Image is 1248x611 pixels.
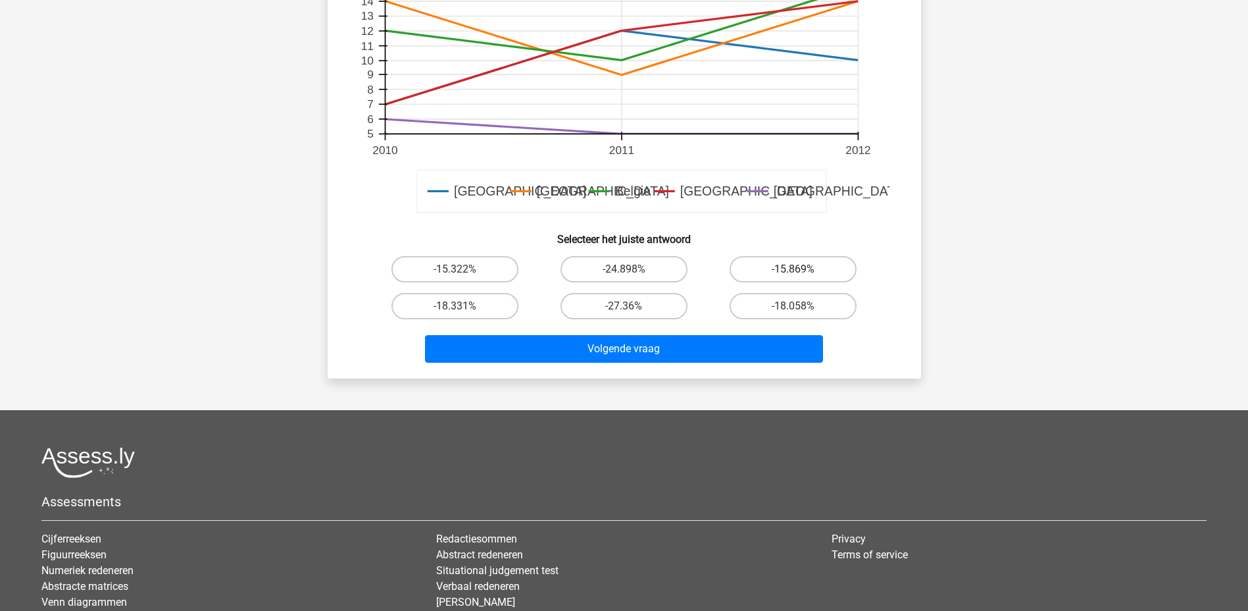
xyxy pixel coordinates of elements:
[609,144,634,157] text: 2011
[832,533,866,545] a: Privacy
[41,533,101,545] a: Cijferreeksen
[730,256,857,282] label: -15.869%
[41,447,135,478] img: Assessly logo
[561,256,687,282] label: -24.898%
[41,564,134,577] a: Numeriek redeneren
[361,24,373,38] text: 12
[41,548,107,561] a: Figuurreeksen
[367,68,374,81] text: 9
[436,596,515,608] a: [PERSON_NAME]
[391,293,518,319] label: -18.331%
[436,548,523,561] a: Abstract redeneren
[361,54,373,67] text: 10
[436,533,517,545] a: Redactiesommen
[367,97,374,111] text: 7
[773,184,905,199] text: [GEOGRAPHIC_DATA]
[436,564,559,577] a: Situational judgement test
[361,40,373,53] text: 11
[367,128,374,141] text: 5
[832,548,908,561] a: Terms of service
[425,335,823,363] button: Volgende vraag
[41,494,1207,510] h5: Assessments
[372,144,397,157] text: 2010
[680,184,812,199] text: [GEOGRAPHIC_DATA]
[349,223,900,246] h6: Selecteer het juiste antwoord
[367,83,374,96] text: 8
[730,293,857,319] label: -18.058%
[361,10,373,23] text: 13
[536,184,668,199] text: [GEOGRAPHIC_DATA]
[41,580,128,593] a: Abstracte matrices
[391,256,518,282] label: -15.322%
[367,113,374,126] text: 6
[614,184,650,199] text: Belgie
[436,580,520,593] a: Verbaal redeneren
[561,293,687,319] label: -27.36%
[845,144,870,157] text: 2012
[41,596,127,608] a: Venn diagrammen
[454,184,586,199] text: [GEOGRAPHIC_DATA]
